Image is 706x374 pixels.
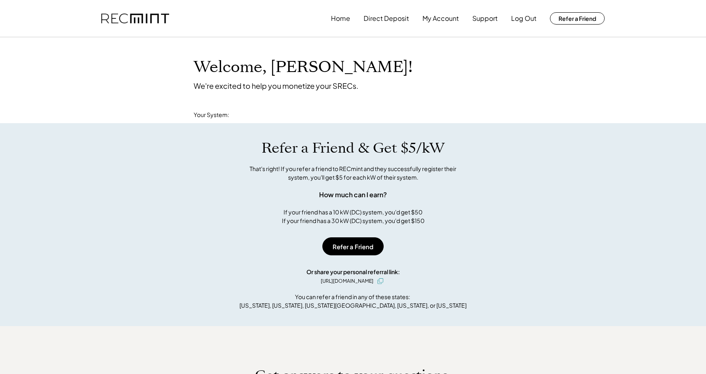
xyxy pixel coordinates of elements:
[194,111,229,119] div: Your System:
[331,10,350,27] button: Home
[322,237,384,255] button: Refer a Friend
[364,10,409,27] button: Direct Deposit
[511,10,536,27] button: Log Out
[101,14,169,24] img: recmint-logotype%403x.png
[550,12,605,25] button: Refer a Friend
[319,190,387,200] div: How much can I earn?
[239,293,467,310] div: You can refer a friend in any of these states: [US_STATE], [US_STATE], [US_STATE][GEOGRAPHIC_DATA...
[306,268,400,276] div: Or share your personal referral link:
[321,277,373,285] div: [URL][DOMAIN_NAME]
[261,140,445,157] h1: Refer a Friend & Get $5/kW
[194,58,413,77] h1: Welcome, [PERSON_NAME]!
[241,164,465,182] div: That's right! If you refer a friend to RECmint and they successfully register their system, you'l...
[472,10,498,27] button: Support
[422,10,459,27] button: My Account
[194,81,358,90] div: We're excited to help you monetize your SRECs.
[282,208,424,225] div: If your friend has a 10 kW (DC) system, you'd get $50 If your friend has a 30 kW (DC) system, you...
[375,276,385,286] button: click to copy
